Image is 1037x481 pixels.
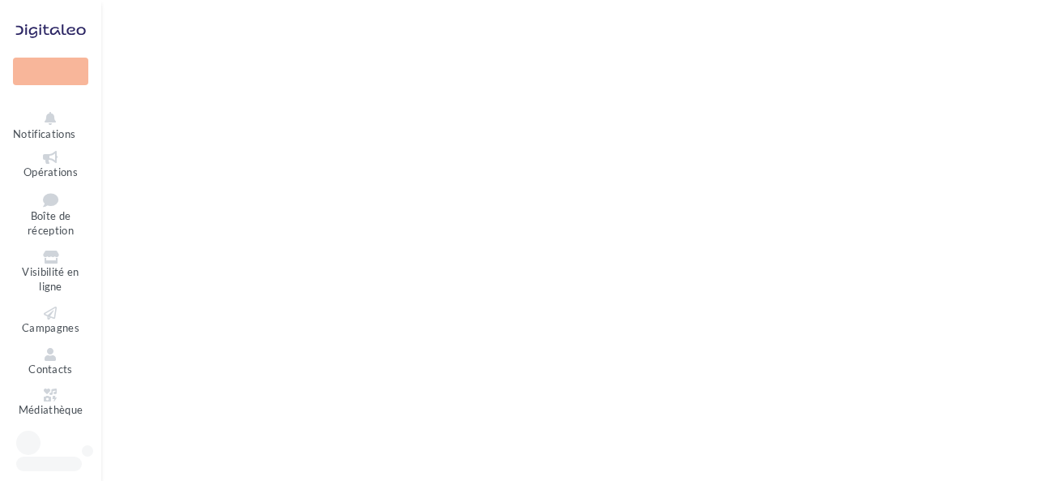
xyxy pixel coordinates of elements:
a: Contacts [13,345,88,380]
a: Visibilité en ligne [13,247,88,297]
a: Médiathèque [13,385,88,420]
span: Campagnes [22,321,79,334]
span: Contacts [28,363,73,376]
a: Opérations [13,148,88,183]
a: Campagnes [13,303,88,338]
span: Opérations [23,165,78,178]
a: Boîte de réception [13,189,88,241]
span: Boîte de réception [28,209,74,238]
div: Nouvelle campagne [13,58,88,85]
span: Visibilité en ligne [22,265,79,294]
span: Notifications [13,127,75,140]
span: Médiathèque [19,403,83,416]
